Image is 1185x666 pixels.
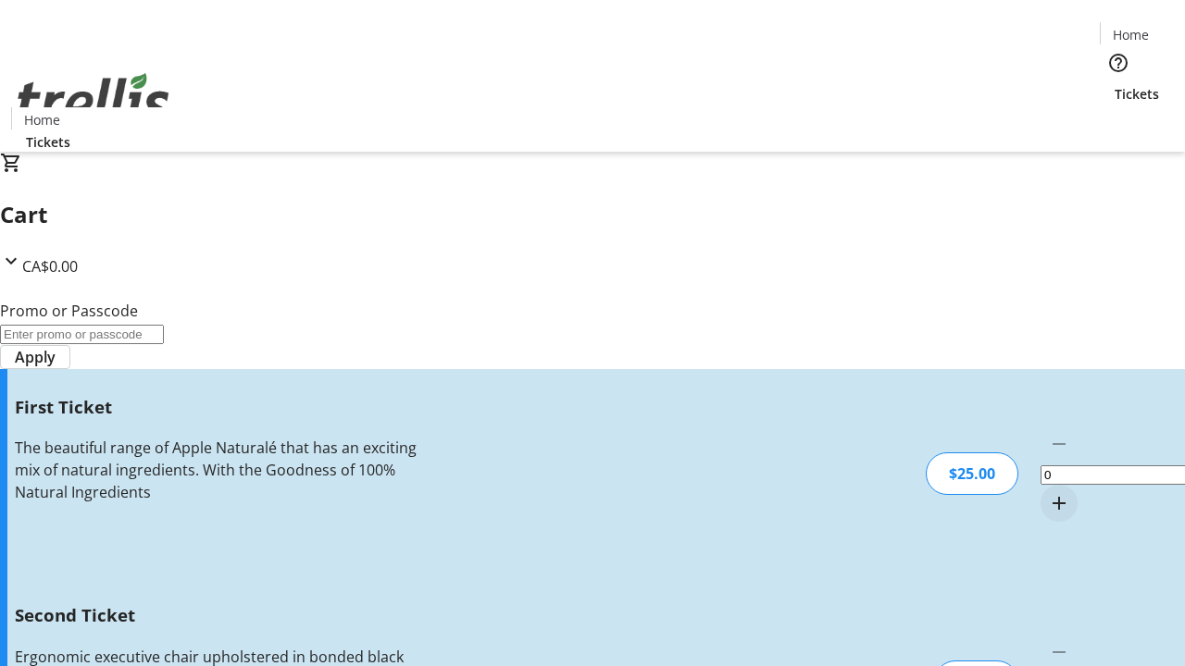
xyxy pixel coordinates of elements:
button: Increment by one [1041,485,1078,522]
a: Tickets [11,132,85,152]
span: Home [24,110,60,129]
a: Home [1101,25,1160,44]
img: Orient E2E Organization pi57r93IVV's Logo [11,53,176,145]
h3: First Ticket [15,394,419,420]
a: Home [12,110,71,129]
div: The beautiful range of Apple Naturalé that has an exciting mix of natural ingredients. With the G... [15,437,419,503]
span: CA$0.00 [22,256,78,277]
div: $25.00 [926,452,1018,495]
button: Help [1100,44,1137,81]
h3: Second Ticket [15,602,419,628]
button: Cart [1100,104,1137,141]
a: Tickets [1100,84,1174,104]
span: Tickets [1115,84,1159,104]
span: Home [1113,25,1149,44]
span: Apply [15,346,56,368]
span: Tickets [26,132,70,152]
